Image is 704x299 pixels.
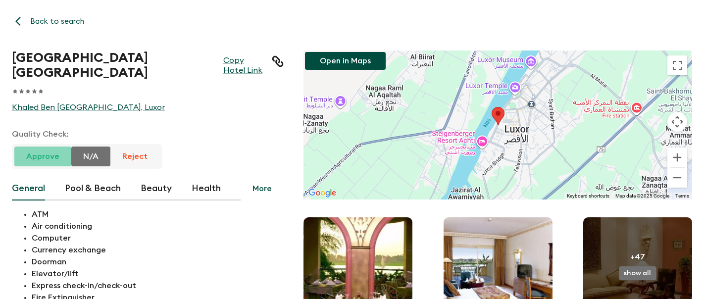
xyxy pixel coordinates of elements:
button: General [12,177,45,200]
button: Open in Maps [305,52,386,70]
p: ATM [32,208,284,220]
p: Currency exchange [32,244,284,256]
button: More [241,177,284,200]
p: Elevator/lift [32,268,284,280]
button: Zoom in [667,148,687,167]
button: Health [192,177,221,200]
p: Doorman [32,256,284,268]
button: Zoom out [667,168,687,188]
p: Express check-in/check-out [32,280,284,292]
button: Beauty [141,177,172,200]
button: Map camera controls [667,112,687,132]
p: Air conditioning [32,220,284,232]
button: Keyboard shortcuts [567,193,609,199]
span: Map data ©2025 Google [615,193,669,199]
a: Open this area in Google Maps (opens a new window) [306,187,339,199]
button: Back to search [12,12,90,31]
a: Khaled Ben [GEOGRAPHIC_DATA], Luxor [12,102,284,112]
button: N/A [71,147,110,166]
div: Steigenberger Nile Palace Luxor Hotel & Convention Center [492,107,504,125]
button: show all [619,266,656,280]
button: Toggle fullscreen view [667,55,687,75]
button: Reject [110,147,159,166]
a: Terms (opens in new tab) [675,193,689,199]
p: Quality Check: [12,128,284,140]
a: Copy Hotel Link [223,55,267,75]
h1: [GEOGRAPHIC_DATA] [GEOGRAPHIC_DATA] [12,50,223,80]
img: Google [306,187,339,199]
button: Approve [14,147,71,166]
button: Pool & Beach [65,177,121,200]
p: +47 [630,251,645,263]
p: Computer [32,232,284,244]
